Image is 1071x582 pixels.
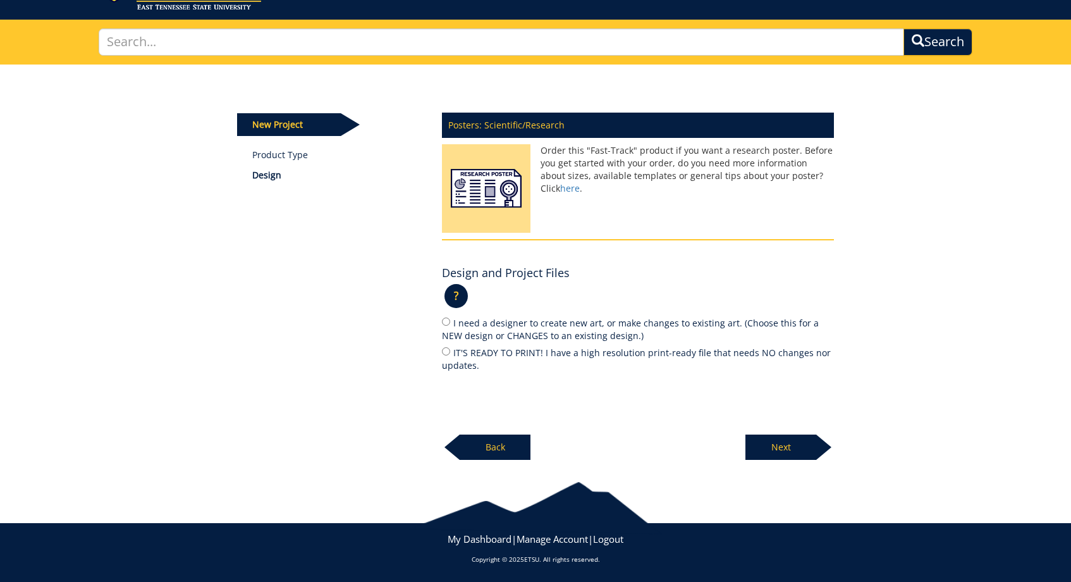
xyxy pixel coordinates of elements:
h4: Design and Project Files [442,267,570,280]
p: Posters: Scientific/Research [442,113,834,138]
a: ETSU [524,555,539,564]
label: I need a designer to create new art, or make changes to existing art. (Choose this for a NEW desi... [442,316,834,342]
a: Logout [593,533,623,545]
p: New Project [237,113,341,136]
p: Back [460,435,530,460]
input: IT'S READY TO PRINT! I have a high resolution print-ready file that needs NO changes nor updates. [442,347,450,356]
p: ? [444,284,468,308]
p: Design [252,169,424,182]
a: Product Type [252,149,424,161]
button: Search [903,28,972,56]
input: I need a designer to create new art, or make changes to existing art. (Choose this for a NEW desi... [442,318,450,326]
p: Order this "Fast-Track" product if you want a research poster. Before you get started with your o... [442,144,834,195]
a: My Dashboard [448,533,511,545]
a: Manage Account [517,533,588,545]
input: Search... [99,28,904,56]
label: IT'S READY TO PRINT! I have a high resolution print-ready file that needs NO changes nor updates. [442,345,834,372]
a: here [560,182,580,194]
p: Next [745,435,816,460]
